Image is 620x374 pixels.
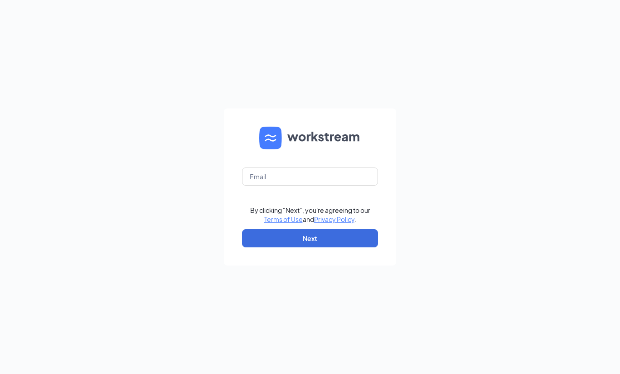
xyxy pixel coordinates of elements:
div: By clicking "Next", you're agreeing to our and . [250,206,370,224]
input: Email [242,167,378,186]
button: Next [242,229,378,247]
a: Privacy Policy [314,215,354,223]
a: Terms of Use [264,215,303,223]
img: WS logo and Workstream text [259,127,361,149]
